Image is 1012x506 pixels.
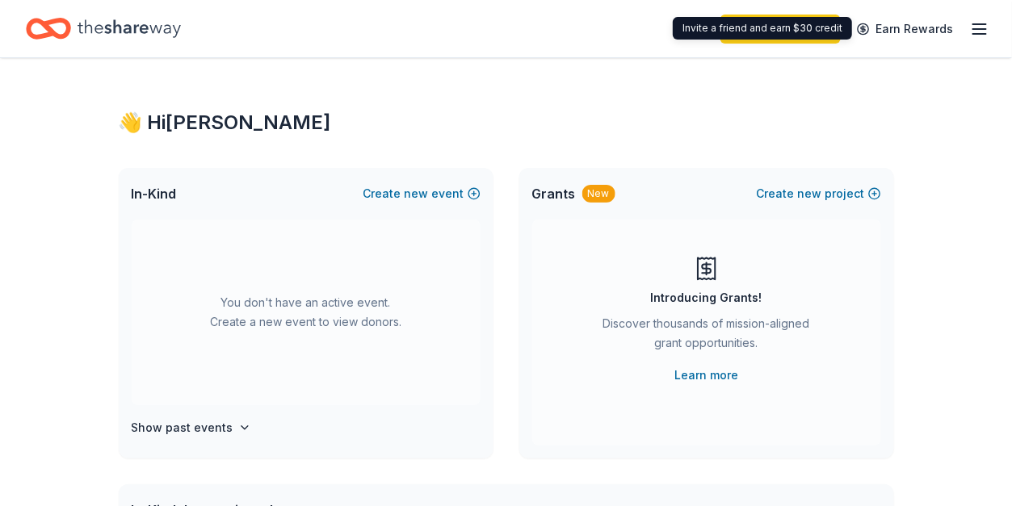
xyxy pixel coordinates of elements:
[651,288,762,307] div: Introducing Grants!
[582,185,615,203] div: New
[132,418,251,437] button: Show past events
[132,418,233,437] h4: Show past events
[119,110,894,136] div: 👋 Hi [PERSON_NAME]
[405,184,429,203] span: new
[847,15,964,44] a: Earn Rewards
[532,184,576,203] span: Grants
[674,366,738,385] a: Learn more
[597,314,817,359] div: Discover thousands of mission-aligned grant opportunities.
[363,184,481,203] button: Createnewevent
[26,10,181,48] a: Home
[757,184,881,203] button: Createnewproject
[673,17,852,40] div: Invite a friend and earn $30 credit
[132,220,481,405] div: You don't have an active event. Create a new event to view donors.
[720,15,841,44] a: Start free trial
[798,184,822,203] span: new
[132,184,177,203] span: In-Kind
